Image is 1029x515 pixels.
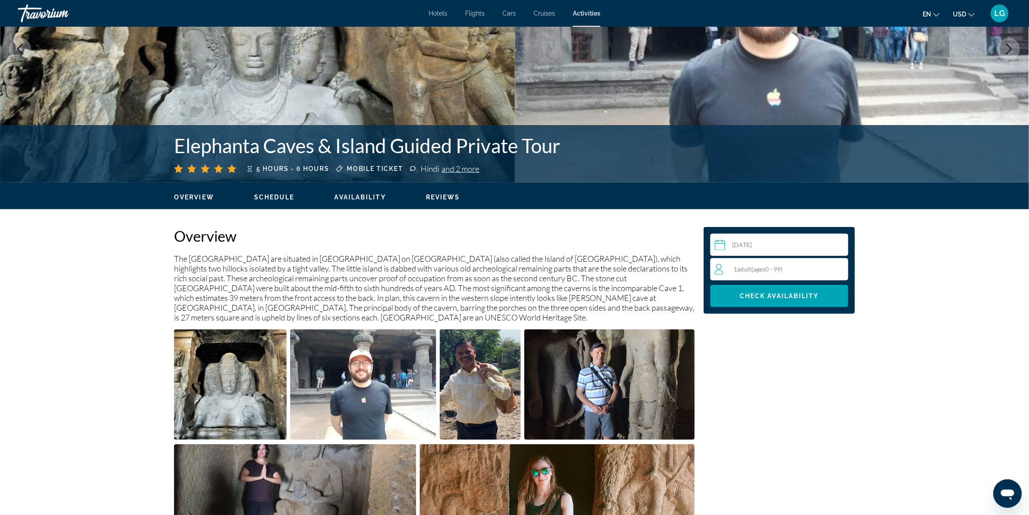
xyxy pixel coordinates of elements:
button: Previous image [9,38,31,60]
p: The [GEOGRAPHIC_DATA] are situated in [GEOGRAPHIC_DATA] on [GEOGRAPHIC_DATA] (also called the Isl... [174,254,695,322]
span: 1 [733,265,782,273]
span: and 2 more [442,164,479,174]
a: Flights [465,10,485,17]
iframe: Button to launch messaging window [993,479,1022,508]
button: Next image [998,38,1020,60]
h2: Overview [174,227,695,245]
span: USD [953,11,966,18]
span: Reviews [426,194,460,201]
span: Adult [737,265,751,273]
span: Overview [174,194,214,201]
span: Availability [335,194,386,201]
span: en [923,11,931,18]
span: ( 0 - 99) [751,265,782,273]
button: Reviews [426,193,460,201]
button: Availability [335,193,386,201]
span: 5 hours - 6 hours [256,165,329,172]
button: User Menu [988,4,1011,23]
span: LG [994,9,1005,18]
a: Cars [502,10,516,17]
button: Change language [923,8,940,20]
button: Open full-screen image slider [524,329,695,440]
button: Overview [174,193,214,201]
button: Travelers: 1 adult, 0 children [710,258,848,280]
span: Check Availability [740,292,819,300]
span: ages [753,265,765,273]
button: Open full-screen image slider [290,329,436,440]
a: Activities [573,10,600,17]
button: Schedule [254,193,295,201]
a: Hotels [429,10,447,17]
a: Travorium [18,2,107,25]
a: Cruises [534,10,555,17]
span: Schedule [254,194,295,201]
div: Hindi [421,164,479,174]
button: Open full-screen image slider [440,329,521,440]
button: Change currency [953,8,975,20]
h1: Elephanta Caves & Island Guided Private Tour [174,134,713,157]
button: Open full-screen image slider [174,329,287,440]
span: Mobile ticket [347,165,403,172]
button: Check Availability [710,285,848,307]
